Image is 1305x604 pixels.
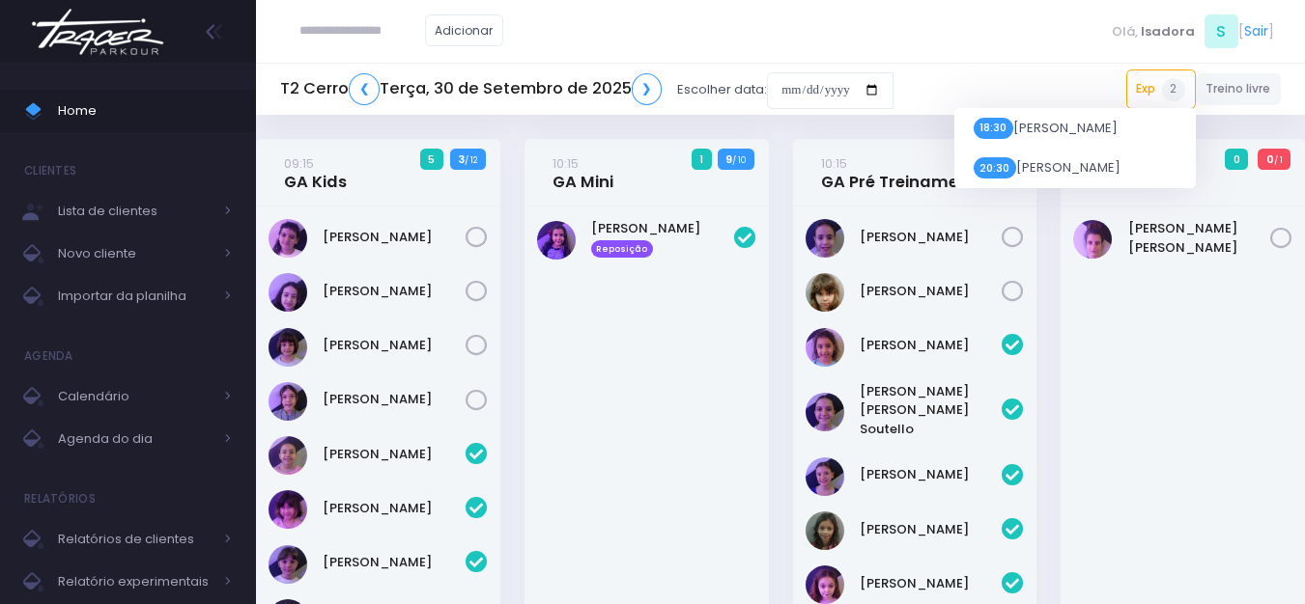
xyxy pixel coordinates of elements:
[860,382,1003,439] a: [PERSON_NAME] [PERSON_NAME] Soutello
[323,445,466,464] a: [PERSON_NAME]
[1205,14,1238,48] span: S
[954,149,1196,189] a: 20:30[PERSON_NAME]
[323,282,466,301] a: [PERSON_NAME]
[732,154,746,166] small: / 10
[806,328,844,367] img: Alice Oliveira Castro
[58,284,213,309] span: Importar da planilha
[553,154,579,173] small: 10:15
[269,436,307,475] img: Beatriz Cogo
[1073,220,1112,259] img: Maria Laura Bertazzi
[806,219,844,258] img: Luzia Rolfini Fernandes
[1266,151,1274,167] strong: 0
[58,426,213,452] span: Agenda do dia
[349,73,380,105] a: ❮
[806,565,844,604] img: Luisa Tomchinsky Montezano
[973,158,1015,179] span: 20:30
[323,390,466,409] a: [PERSON_NAME]
[860,520,1003,539] a: [PERSON_NAME]
[1128,219,1271,257] a: [PERSON_NAME] [PERSON_NAME]
[269,328,307,367] img: Mariana Abramo
[973,158,1177,179] span: [PERSON_NAME]
[591,240,653,258] span: Reposição
[821,154,847,173] small: 10:15
[1090,153,1172,192] a: 11:30Particular
[692,149,712,170] span: 1
[860,282,1003,301] a: [PERSON_NAME]
[806,457,844,496] img: Jasmim rocha
[1126,69,1196,108] a: Exp2
[1196,73,1282,105] a: Treino livre
[465,154,477,166] small: / 12
[58,98,232,124] span: Home
[269,273,307,312] img: Isabela de Brito Moffa
[553,153,613,192] a: 10:15GA Mini
[24,337,73,375] h4: Agenda
[425,14,504,46] a: Adicionar
[323,228,466,247] a: [PERSON_NAME]
[58,527,213,552] span: Relatórios de clientes
[58,241,213,266] span: Novo cliente
[860,228,1003,247] a: [PERSON_NAME]
[1112,22,1138,41] span: Olá,
[58,384,213,409] span: Calendário
[24,480,96,518] h4: Relatórios
[806,273,844,312] img: Nina Carletto Barbosa
[954,108,1196,149] a: 18:30[PERSON_NAME]
[269,545,307,584] img: Maria Clara Frateschi
[632,73,663,105] a: ❯
[973,118,1012,139] span: 18:30
[323,553,466,572] a: [PERSON_NAME]
[284,154,314,173] small: 09:15
[860,336,1003,355] a: [PERSON_NAME]
[1162,78,1185,101] span: 2
[973,118,1177,139] span: [PERSON_NAME]
[1244,21,1268,41] a: Sair
[1225,149,1248,170] span: 0
[420,149,443,170] span: 5
[280,73,662,105] h5: T2 Cerro Terça, 30 de Setembro de 2025
[280,68,894,112] div: Escolher data:
[58,199,213,224] span: Lista de clientes
[323,499,466,518] a: [PERSON_NAME]
[591,219,734,258] a: [PERSON_NAME] Reposição
[806,393,844,431] img: Ana Helena Soutello
[860,574,1003,593] a: [PERSON_NAME]
[725,151,732,167] strong: 9
[269,490,307,529] img: Chiara Real Oshima Hirata
[323,336,466,355] a: [PERSON_NAME]
[821,153,986,192] a: 10:15GA Pré Treinamento
[269,219,307,258] img: Clara Guimaraes Kron
[58,569,213,594] span: Relatório experimentais
[269,382,307,421] img: Olivia Chiesa
[1104,10,1281,53] div: [ ]
[24,151,76,190] h4: Clientes
[284,153,347,192] a: 09:15GA Kids
[1274,154,1283,166] small: / 1
[537,221,576,260] img: Manuela Santos
[806,511,844,550] img: Julia de Campos Munhoz
[1141,22,1195,41] span: Isadora
[860,465,1003,484] a: [PERSON_NAME]
[458,151,465,167] strong: 3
